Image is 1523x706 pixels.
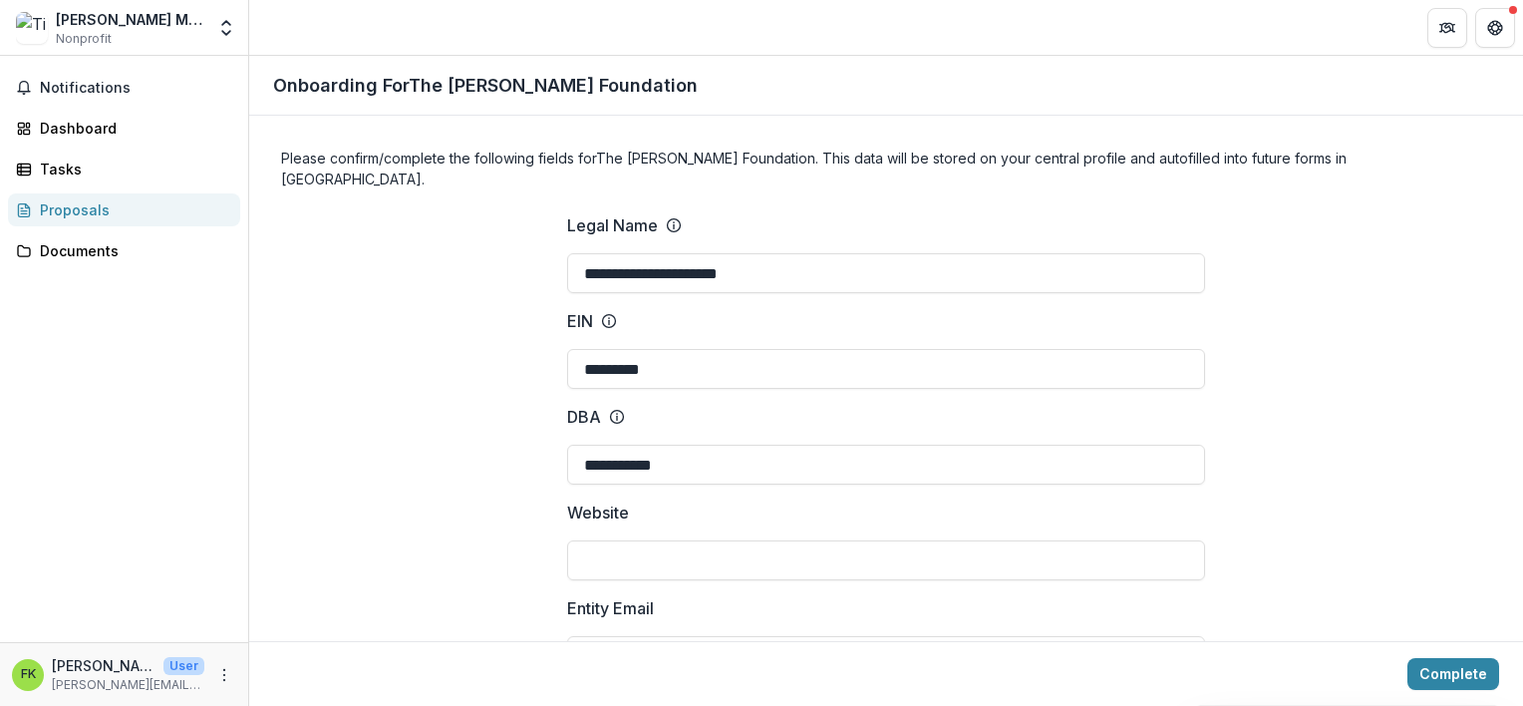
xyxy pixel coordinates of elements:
[1475,8,1515,48] button: Get Help
[21,668,36,681] div: Frank Kane
[40,240,224,261] div: Documents
[567,405,601,429] p: DBA
[212,663,236,687] button: More
[567,501,629,525] p: Website
[56,30,112,48] span: Nonprofit
[16,12,48,44] img: Tim Robnett Ministries
[163,657,204,675] p: User
[8,72,240,104] button: Notifications
[8,112,240,145] a: Dashboard
[567,309,593,333] p: EIN
[56,9,204,30] div: [PERSON_NAME] Ministries
[8,234,240,267] a: Documents
[40,80,232,97] span: Notifications
[567,213,658,237] p: Legal Name
[52,676,204,694] p: [PERSON_NAME][EMAIL_ADDRESS][DOMAIN_NAME]
[8,193,240,226] a: Proposals
[212,8,240,48] button: Open entity switcher
[281,148,1491,189] h4: Please confirm/complete the following fields for The [PERSON_NAME] Foundation . This data will be...
[40,118,224,139] div: Dashboard
[273,72,698,99] p: Onboarding For The [PERSON_NAME] Foundation
[567,596,654,620] p: Entity Email
[52,655,155,676] p: [PERSON_NAME]
[1427,8,1467,48] button: Partners
[8,153,240,185] a: Tasks
[40,199,224,220] div: Proposals
[1407,658,1499,690] button: Complete
[40,159,224,179] div: Tasks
